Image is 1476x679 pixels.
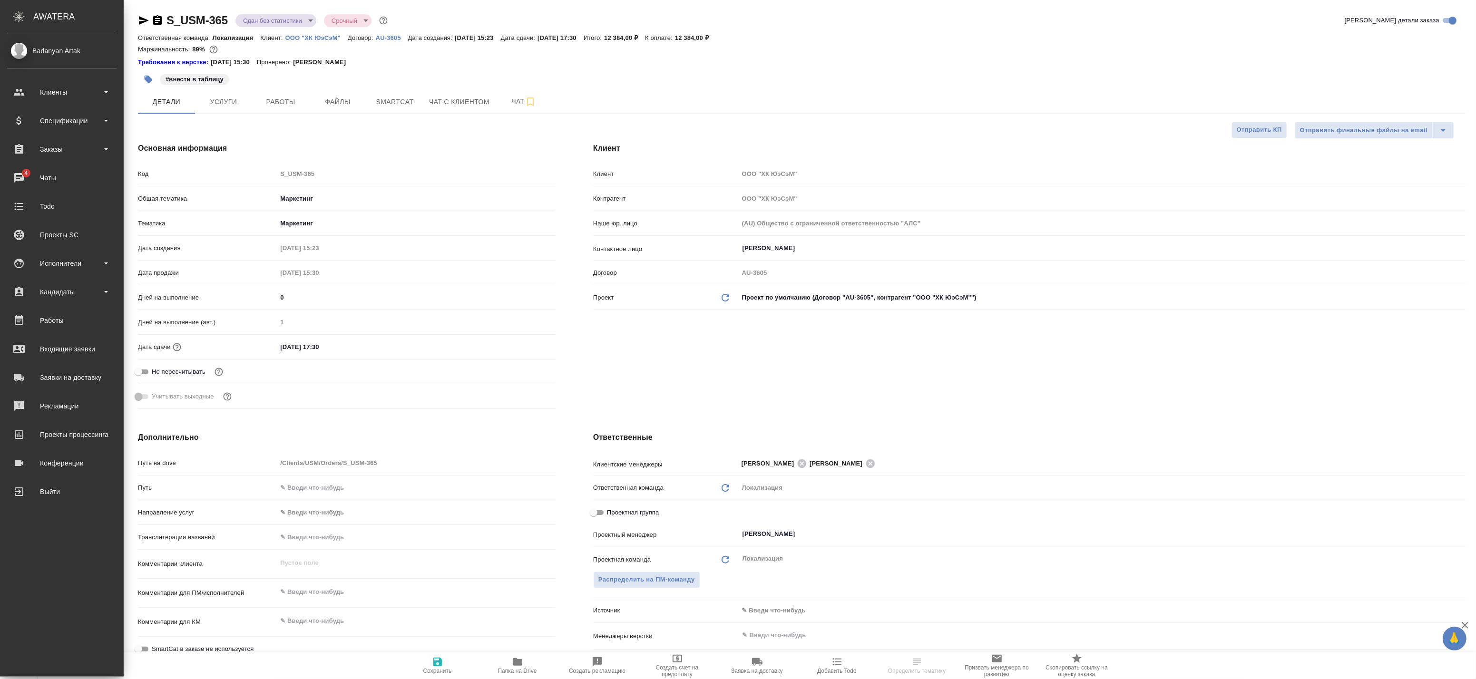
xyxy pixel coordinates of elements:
button: Отправить финальные файлы на email [1295,122,1433,139]
div: Конференции [7,456,117,470]
p: Договор: [348,34,376,41]
span: 🙏 [1447,629,1463,649]
p: 12 384,00 ₽ [675,34,716,41]
div: Спецификации [7,114,117,128]
span: Не пересчитывать [152,367,205,377]
p: Тематика [138,219,277,228]
span: Определить тематику [888,668,946,674]
input: ✎ Введи что-нибудь [277,481,555,495]
span: В заказе уже есть ответственный ПМ или ПМ группа [593,572,700,588]
p: Комментарии для ПМ/исполнителей [138,588,277,598]
div: ✎ Введи что-нибудь [280,508,544,517]
span: Отправить КП [1237,125,1282,136]
input: Пустое поле [277,241,360,255]
p: Проверено: [257,58,293,67]
button: Добавить Todo [797,652,877,679]
h4: Основная информация [138,143,555,154]
p: Путь [138,483,277,493]
input: ✎ Введи что-нибудь [277,530,555,544]
svg: Подписаться [525,96,536,107]
p: Итого: [584,34,604,41]
a: Todo [2,194,121,218]
button: Призвать менеджера по развитию [957,652,1037,679]
div: Локализация [739,480,1466,496]
span: SmartCat в заказе не используется [152,644,254,654]
span: Создать рекламацию [569,668,626,674]
p: Дней на выполнение (авт.) [138,318,277,327]
div: Рекламации [7,399,117,413]
div: Badanyan Artak [7,46,117,56]
p: Дата сдачи: [501,34,538,41]
a: S_USM-365 [166,14,228,27]
input: Пустое поле [277,456,555,470]
button: Скопировать ссылку [152,15,163,26]
input: Пустое поле [277,315,555,329]
p: Код [138,169,277,179]
span: Чат с клиентом [429,96,489,108]
div: Исполнители [7,256,117,271]
p: К оплате: [645,34,675,41]
div: Кандидаты [7,285,117,299]
div: Нажми, чтобы открыть папку с инструкцией [138,58,211,67]
p: Ответственная команда: [138,34,213,41]
input: Пустое поле [739,167,1466,181]
button: 🙏 [1443,627,1466,650]
span: внести в таблицу [159,75,230,83]
a: Входящие заявки [2,337,121,361]
a: 4Чаты [2,166,121,190]
p: Клиентские менеджеры [593,460,739,469]
button: Open [1460,463,1462,465]
span: Распределить на ПМ-команду [598,574,695,585]
div: Заказы [7,142,117,156]
input: Пустое поле [739,266,1466,280]
input: ✎ Введи что-нибудь [277,340,360,354]
a: Заявки на доставку [2,366,121,389]
span: Smartcat [372,96,418,108]
button: Срочный [329,17,360,25]
p: 12 384,00 ₽ [604,34,645,41]
a: Работы [2,309,121,332]
h4: Дополнительно [138,432,555,443]
p: Проектная команда [593,555,651,564]
span: [PERSON_NAME] [742,459,800,468]
span: Детали [144,96,189,108]
p: [PERSON_NAME] [293,58,353,67]
span: Призвать менеджера по развитию [963,664,1031,678]
div: [PERSON_NAME] [742,457,810,469]
span: Сохранить [423,668,452,674]
div: Чаты [7,171,117,185]
p: Транслитерация названий [138,533,277,542]
div: Проект по умолчанию (Договор "AU-3605", контрагент "ООО "ХК ЮэСэМ"") [739,290,1466,306]
p: Дата создания: [408,34,455,41]
button: Создать рекламацию [557,652,637,679]
div: Выйти [7,485,117,499]
p: Комментарии для КМ [138,617,277,627]
div: Маркетинг [277,191,555,207]
span: Работы [258,96,303,108]
p: Договор [593,268,739,278]
div: Todo [7,199,117,213]
input: ✎ Введи что-нибудь [742,630,1431,641]
div: Проекты процессинга [7,427,117,442]
p: Дата продажи [138,268,277,278]
p: Наше юр. лицо [593,219,739,228]
p: Клиент [593,169,739,179]
input: Пустое поле [739,216,1466,230]
h4: Ответственные [593,432,1466,443]
a: Проекты процессинга [2,423,121,446]
button: Сдан без статистики [240,17,305,25]
p: Путь на drive [138,458,277,468]
div: [PERSON_NAME] [810,457,878,469]
div: Сдан без статистики [324,14,371,27]
a: Требования к верстке: [138,58,211,67]
p: [DATE] 15:23 [455,34,501,41]
button: Включи, если не хочешь, чтобы указанная дата сдачи изменилась после переставления заказа в 'Подтв... [213,366,225,378]
button: Open [1460,533,1462,535]
input: Пустое поле [277,167,555,181]
a: AU-3605 [376,33,408,41]
span: 4 [19,168,33,178]
button: Создать счет на предоплату [637,652,717,679]
span: Услуги [201,96,246,108]
p: Общая тематика [138,194,277,204]
span: Добавить Todo [817,668,856,674]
